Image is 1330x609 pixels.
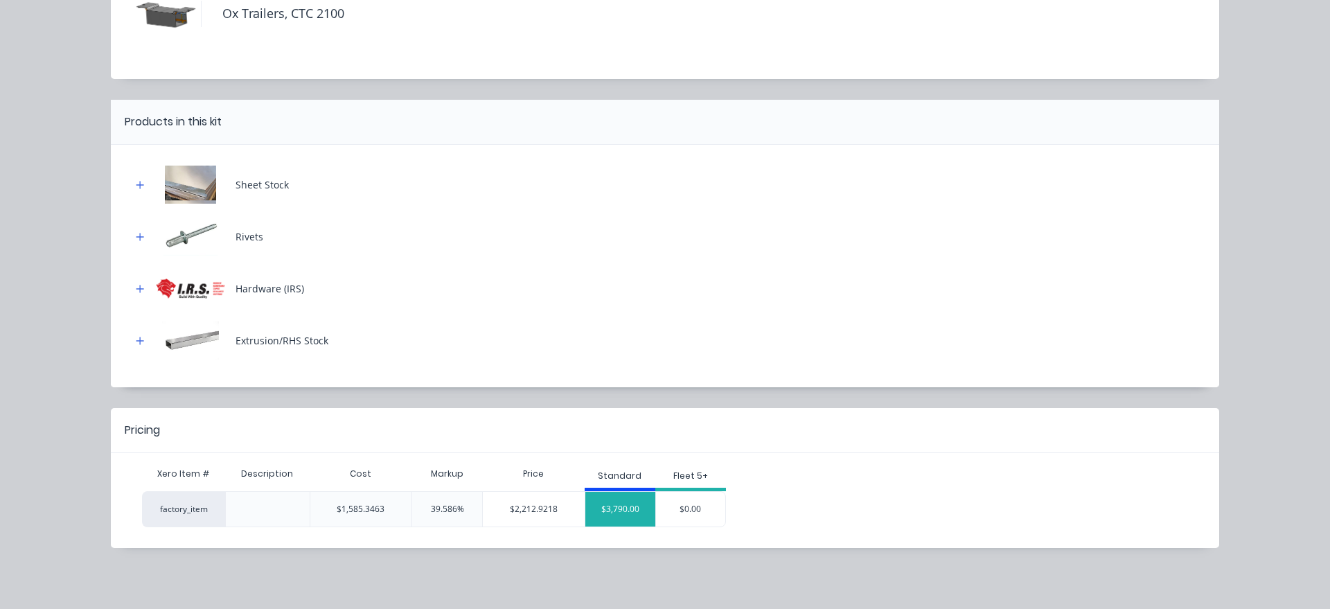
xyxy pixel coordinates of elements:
[483,492,585,527] div: $2,212.9218
[125,114,222,130] div: Products in this kit
[156,166,225,204] img: Sheet Stock
[598,470,641,482] div: Standard
[156,218,225,256] img: Rivets
[236,333,328,348] div: Extrusion/RHS Stock
[156,270,225,308] img: Hardware (IRS)
[482,460,585,488] div: Price
[673,470,708,482] div: Fleet 5+
[142,460,225,488] div: Xero Item #
[236,281,304,296] div: Hardware (IRS)
[236,229,263,244] div: Rivets
[125,422,160,439] div: Pricing
[310,460,412,488] div: Cost
[142,491,225,527] div: factory_item
[411,491,482,527] div: 39.586%
[156,321,225,360] img: Extrusion/RHS Stock
[201,1,344,27] h4: Ox Trailers, CTC 2100
[236,177,289,192] div: Sheet Stock
[411,460,482,488] div: Markup
[310,491,412,527] div: $1,585.3463
[656,492,725,527] div: $0.00
[585,492,655,527] div: $3,790.00
[230,457,304,491] div: Description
